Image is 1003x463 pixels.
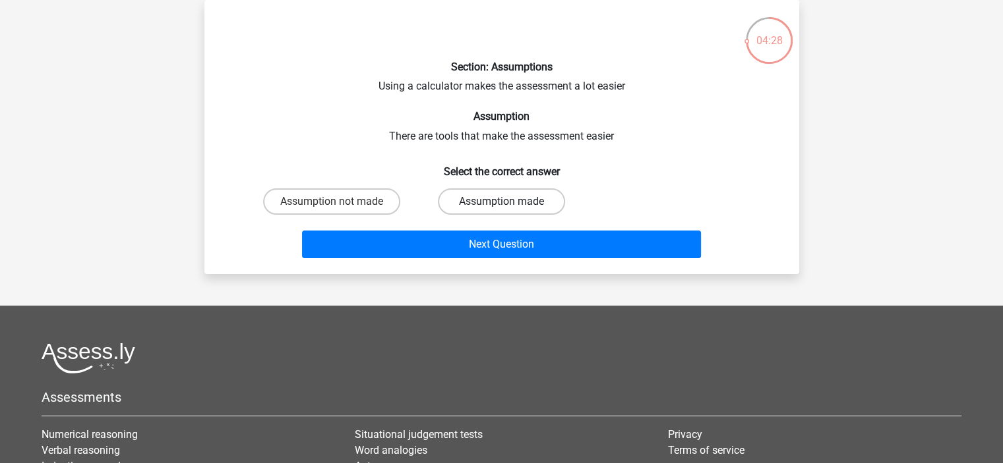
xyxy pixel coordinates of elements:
h6: Assumption [226,110,778,123]
img: Assessly logo [42,342,135,373]
a: Situational judgement tests [355,428,483,441]
a: Verbal reasoning [42,444,120,456]
label: Assumption made [438,188,565,215]
a: Word analogies [355,444,427,456]
button: Next Question [302,231,701,258]
a: Terms of service [668,444,745,456]
div: Using a calculator makes the assessment a lot easier There are tools that make the assessment easier [210,11,794,263]
h6: Select the correct answer [226,155,778,178]
a: Numerical reasoning [42,428,138,441]
h5: Assessments [42,389,961,405]
h6: Section: Assumptions [226,61,778,73]
a: Privacy [668,428,702,441]
label: Assumption not made [263,188,400,215]
div: 04:28 [745,16,794,49]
